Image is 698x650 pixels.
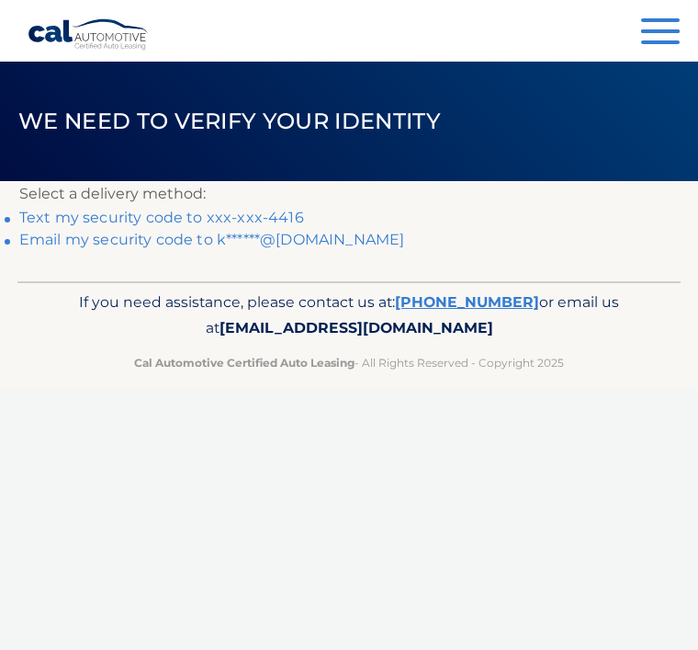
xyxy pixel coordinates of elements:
[45,290,653,342] p: If you need assistance, please contact us at: or email us at
[134,356,355,370] strong: Cal Automotive Certified Auto Leasing
[19,181,679,207] p: Select a delivery method:
[220,319,493,336] span: [EMAIL_ADDRESS][DOMAIN_NAME]
[18,108,441,134] span: We need to verify your identity
[19,231,405,248] a: Email my security code to k******@[DOMAIN_NAME]
[641,18,680,49] button: Menu
[28,18,150,51] a: Cal Automotive
[19,209,304,226] a: Text my security code to xxx-xxx-4416
[45,353,653,372] p: - All Rights Reserved - Copyright 2025
[395,293,539,311] a: [PHONE_NUMBER]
